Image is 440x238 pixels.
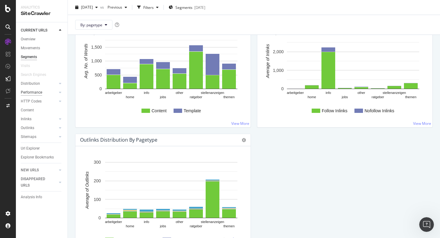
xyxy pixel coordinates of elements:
text: stellenanzeigen [383,91,406,95]
text: home [126,225,134,228]
text: Follow Inlinks [322,108,347,113]
div: Performance [21,89,42,96]
text: 2,000 [91,31,102,36]
span: Segments [175,5,193,10]
div: DISAPPEARED URLS [21,176,52,189]
text: info [144,91,149,95]
text: jobs [159,225,166,228]
text: stellenanzeigen [201,91,224,95]
text: themen [405,95,416,99]
text: other [358,91,365,95]
div: Movements [21,45,40,51]
text: 3,000 [273,31,284,36]
text: themen [223,225,235,228]
a: Url Explorer [21,145,63,152]
i: Options [242,138,246,142]
span: By: pagetype [80,22,102,27]
div: Explorer Bookmarks [21,154,54,161]
text: arbeitgeber [105,220,122,224]
a: Search Engines [21,72,52,78]
a: Sitemaps [21,134,57,140]
text: jobs [159,95,166,99]
text: Avg. No. of Words [83,44,88,79]
text: themen [223,95,235,99]
button: Previous [105,2,130,12]
div: Outlinks [21,125,34,131]
button: [DATE] [73,2,100,12]
span: 2025 Sep. 1st [81,5,93,10]
text: 1,000 [91,59,102,64]
text: info [144,220,149,224]
a: Movements [21,45,63,51]
svg: A chart. [262,27,427,122]
div: Url Explorer [21,145,40,152]
text: home [308,95,316,99]
text: home [126,95,134,99]
text: Template [184,108,201,113]
div: NEW URLS [21,167,39,173]
text: Average of Inlinks [265,44,270,78]
span: vs [100,5,105,10]
div: SiteCrawler [21,10,63,17]
a: Inlinks [21,116,57,122]
text: ratgeber [372,95,384,99]
a: View More [413,121,431,126]
a: DISAPPEARED URLS [21,176,57,189]
text: jobs [341,95,348,99]
text: 200 [94,178,101,183]
text: other [176,220,183,224]
div: Filters [143,5,154,10]
text: 300 [94,160,101,165]
text: 0 [98,216,101,221]
div: [DATE] [194,5,205,10]
text: ratgeber [190,225,202,228]
div: Visits [21,63,30,69]
div: Segments [21,54,37,60]
text: Nofollow Inlinks [365,108,394,113]
text: 0 [281,87,284,91]
div: Distribution [21,80,40,87]
a: Performance [21,89,57,96]
a: View More [231,121,249,126]
button: By: pagetype [75,20,112,30]
a: Content [21,107,63,113]
text: arbeitgeber [287,91,304,95]
div: Overview [21,36,35,43]
text: Content [152,108,167,113]
text: 0 [100,87,102,91]
h4: Outlinks Distribution by pagetype [80,136,157,144]
button: Segments[DATE] [166,2,208,12]
a: Outlinks [21,125,57,131]
div: Sitemaps [21,134,36,140]
text: 500 [95,73,102,77]
a: Segments [21,54,63,60]
iframe: Intercom live chat [419,217,434,232]
a: Explorer Bookmarks [21,154,63,161]
a: Analysis Info [21,194,63,200]
text: 1,500 [91,45,102,50]
text: other [176,91,183,95]
div: A chart. [80,27,246,122]
a: NEW URLS [21,167,57,173]
div: CURRENT URLS [21,27,47,34]
a: HTTP Codes [21,98,57,105]
div: Inlinks [21,116,31,122]
text: 100 [94,197,101,202]
div: HTTP Codes [21,98,42,105]
div: Analytics [21,5,63,10]
div: Analysis Info [21,194,42,200]
div: Search Engines [21,72,46,78]
span: Previous [105,5,122,10]
text: info [326,91,331,95]
a: CURRENT URLS [21,27,57,34]
button: Filters [135,2,161,12]
text: 1,000 [273,68,284,73]
text: stellenanzeigen [201,220,224,224]
div: Content [21,107,34,113]
a: Visits [21,63,36,69]
a: Distribution [21,80,57,87]
text: Average of Outlinks [85,172,90,209]
text: 2,000 [273,49,284,54]
text: arbeitgeber [105,91,122,95]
